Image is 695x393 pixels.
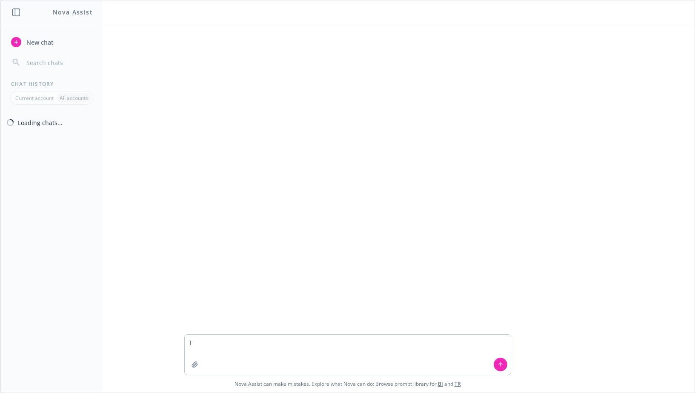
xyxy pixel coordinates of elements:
h1: Nova Assist [53,8,93,17]
span: Nova Assist can make mistakes. Explore what Nova can do: Browse prompt library for and [4,375,691,393]
a: TR [455,380,461,387]
input: Search chats [25,57,92,68]
a: BI [438,380,443,387]
button: New chat [8,34,96,50]
span: New chat [25,38,54,47]
textarea: I [185,335,511,375]
p: Current account [15,94,54,102]
p: All accounts [60,94,88,102]
button: Loading chats... [1,115,103,130]
div: Chat History [1,80,103,88]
